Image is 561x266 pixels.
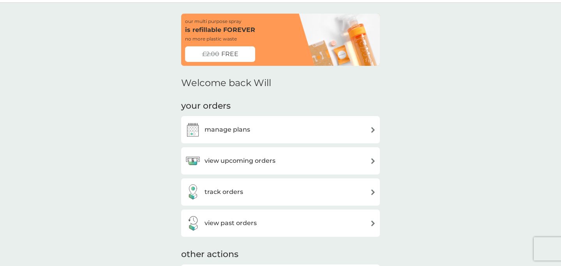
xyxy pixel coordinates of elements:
[370,189,376,195] img: arrow right
[185,18,242,25] p: our multi purpose spray
[181,78,271,89] h2: Welcome back Will
[185,35,237,42] p: no more plastic waste
[370,127,376,133] img: arrow right
[181,100,231,112] h3: your orders
[205,125,250,135] h3: manage plans
[205,156,275,166] h3: view upcoming orders
[202,49,219,59] span: £2.00
[185,25,255,35] p: is refillable FOREVER
[221,49,238,59] span: FREE
[205,218,257,228] h3: view past orders
[205,187,243,197] h3: track orders
[370,220,376,226] img: arrow right
[181,248,238,261] h3: other actions
[370,158,376,164] img: arrow right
